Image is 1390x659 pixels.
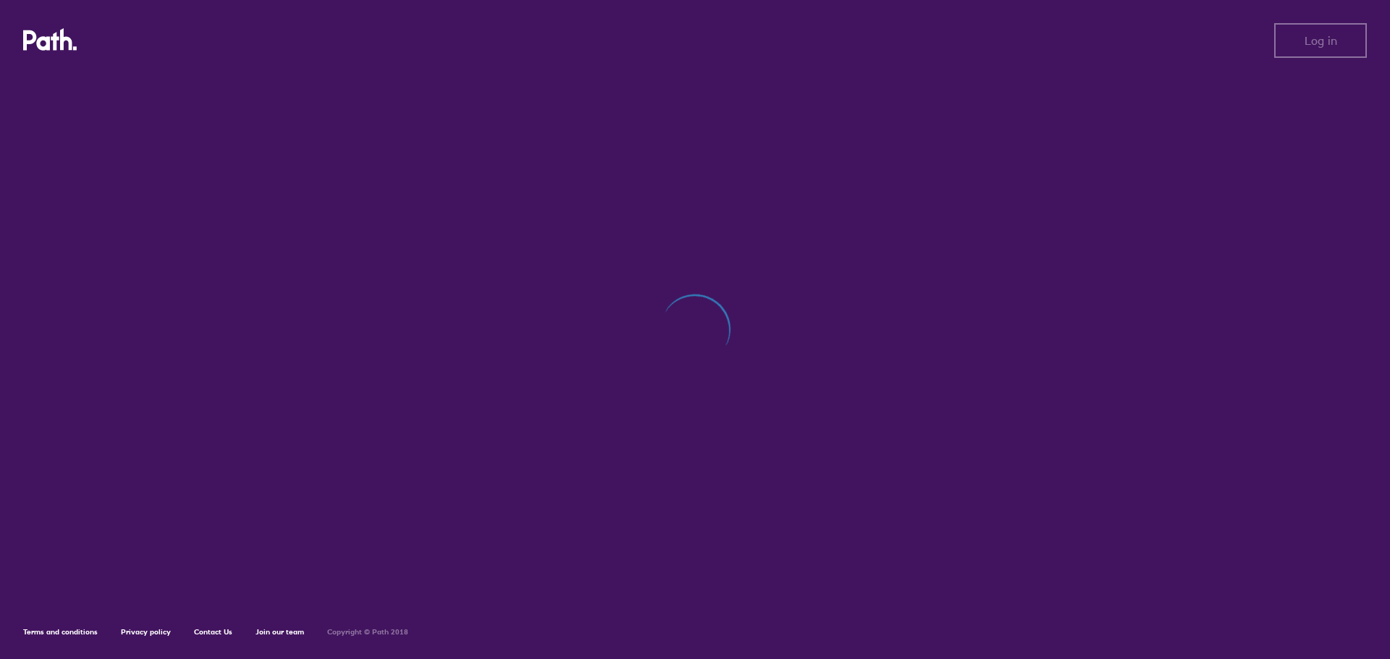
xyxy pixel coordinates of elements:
[256,627,304,637] a: Join our team
[1274,23,1367,58] button: Log in
[194,627,232,637] a: Contact Us
[121,627,171,637] a: Privacy policy
[23,627,98,637] a: Terms and conditions
[1305,34,1337,47] span: Log in
[327,628,408,637] h6: Copyright © Path 2018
